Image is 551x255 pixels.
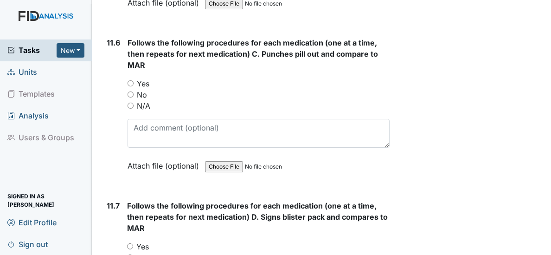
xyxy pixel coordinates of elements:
label: Yes [137,78,149,89]
span: Units [7,65,37,79]
label: Attach file (optional) [128,155,203,171]
input: N/A [128,103,134,109]
span: Signed in as [PERSON_NAME] [7,193,84,208]
span: Analysis [7,109,49,123]
label: No [137,89,147,100]
label: 11.6 [107,37,120,48]
span: Edit Profile [7,215,57,229]
input: No [128,92,134,98]
input: Yes [127,243,133,249]
span: Sign out [7,237,48,251]
span: Follows the following procedures for each medication (one at a time, then repeats for next medica... [128,38,378,70]
label: N/A [137,100,150,111]
label: 11.7 [107,200,120,211]
button: New [57,43,84,58]
a: Tasks [7,45,57,56]
input: Yes [128,80,134,86]
label: Yes [136,241,149,252]
span: Follows the following procedures for each medication (one at a time, then repeats for next medica... [127,201,388,233]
